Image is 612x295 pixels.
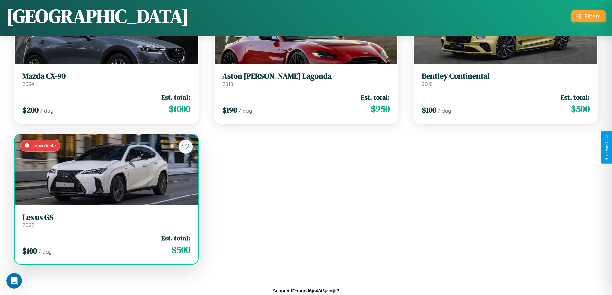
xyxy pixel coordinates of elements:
h3: Mazda CX-90 [22,72,190,81]
span: Est. total: [361,92,390,102]
span: $ 100 [22,246,37,256]
iframe: Intercom live chat [6,273,22,289]
a: Aston [PERSON_NAME] Lagonda2018 [222,72,390,87]
span: 2024 [22,81,34,87]
div: Give Feedback [604,134,609,161]
span: / day [438,108,451,114]
h3: Lexus GS [22,213,190,222]
h1: [GEOGRAPHIC_DATA] [6,3,189,29]
span: $ 950 [371,102,390,115]
span: Est. total: [161,92,190,102]
span: $ 500 [172,243,190,256]
span: $ 200 [22,105,39,115]
h3: Aston [PERSON_NAME] Lagonda [222,72,390,81]
button: Filters [571,10,606,22]
span: 2018 [222,81,233,87]
a: Lexus GS2022 [22,213,190,229]
span: 2018 [422,81,433,87]
div: Filters [584,13,600,20]
span: Est. total: [161,233,190,243]
span: / day [238,108,252,114]
h3: Bentley Continental [422,72,590,81]
span: 2022 [22,222,34,228]
p: Support ID: mgqd6jg43t6jzpiijk7 [273,286,340,295]
span: / day [38,248,52,255]
span: $ 100 [422,105,436,115]
a: Bentley Continental2018 [422,72,590,87]
span: Est. total: [561,92,590,102]
span: $ 1000 [169,102,190,115]
span: $ 190 [222,105,237,115]
a: Mazda CX-902024 [22,72,190,87]
span: / day [40,108,53,114]
span: Unavailable [31,143,56,148]
span: $ 500 [571,102,590,115]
